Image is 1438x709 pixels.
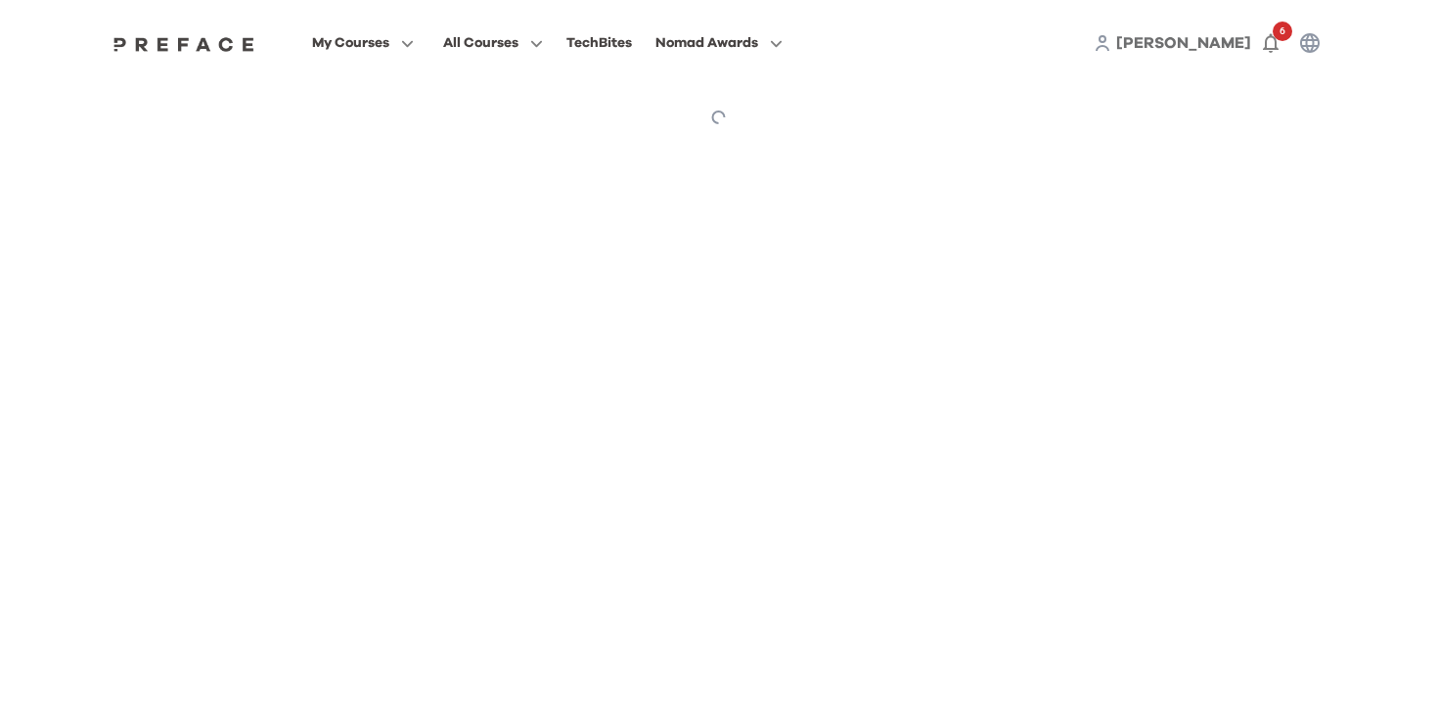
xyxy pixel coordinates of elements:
button: 6 [1251,23,1290,63]
a: [PERSON_NAME] [1116,31,1251,55]
a: Preface Logo [109,35,259,51]
span: 6 [1273,22,1292,41]
button: My Courses [306,30,420,56]
button: All Courses [437,30,549,56]
span: Nomad Awards [655,31,758,55]
span: [PERSON_NAME] [1116,35,1251,51]
button: Nomad Awards [650,30,788,56]
img: Preface Logo [109,36,259,52]
span: All Courses [443,31,518,55]
div: TechBites [566,31,632,55]
span: My Courses [312,31,389,55]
